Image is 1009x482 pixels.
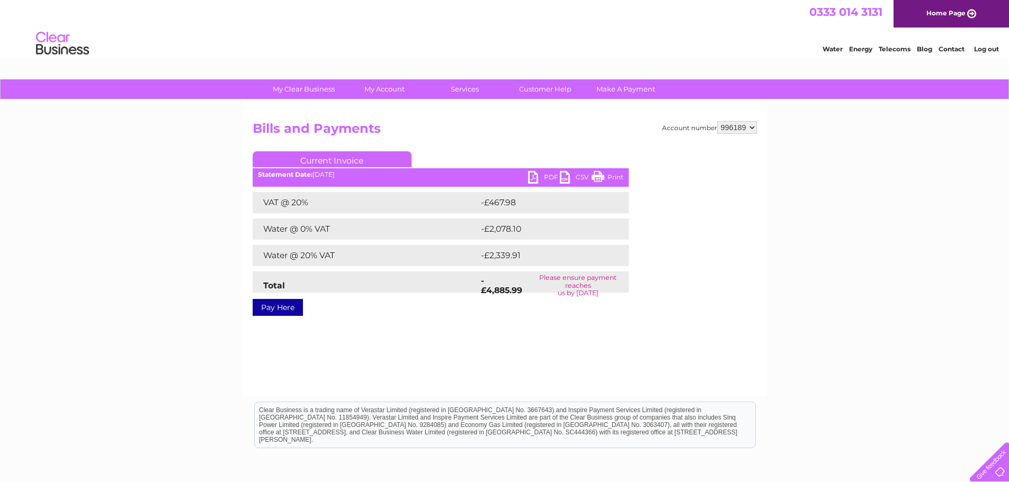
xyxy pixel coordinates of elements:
td: -£467.98 [478,192,611,213]
strong: -£4,885.99 [481,276,522,295]
img: logo.png [35,28,90,60]
a: 0333 014 3131 [809,5,882,19]
a: CSV [560,171,592,186]
a: My Account [341,79,428,99]
a: Print [592,171,623,186]
td: Please ensure payment reaches us by [DATE] [528,271,629,299]
a: Customer Help [502,79,589,99]
td: VAT @ 20% [253,192,478,213]
a: Log out [974,45,999,53]
a: Pay Here [253,299,303,316]
div: Clear Business is a trading name of Verastar Limited (registered in [GEOGRAPHIC_DATA] No. 3667643... [255,6,755,51]
h2: Bills and Payments [253,121,757,141]
a: Services [421,79,508,99]
a: Telecoms [879,45,910,53]
a: PDF [528,171,560,186]
a: Blog [917,45,932,53]
b: Statement Date: [258,170,312,178]
a: Contact [939,45,965,53]
td: Water @ 20% VAT [253,245,478,266]
strong: Total [263,280,285,290]
div: Account number [662,121,757,134]
a: Current Invoice [253,151,412,167]
td: -£2,078.10 [478,219,613,240]
a: Make A Payment [582,79,669,99]
td: -£2,339.91 [478,245,613,266]
a: Water [823,45,843,53]
a: Energy [849,45,872,53]
td: Water @ 0% VAT [253,219,478,240]
div: [DATE] [253,171,629,178]
a: My Clear Business [260,79,347,99]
